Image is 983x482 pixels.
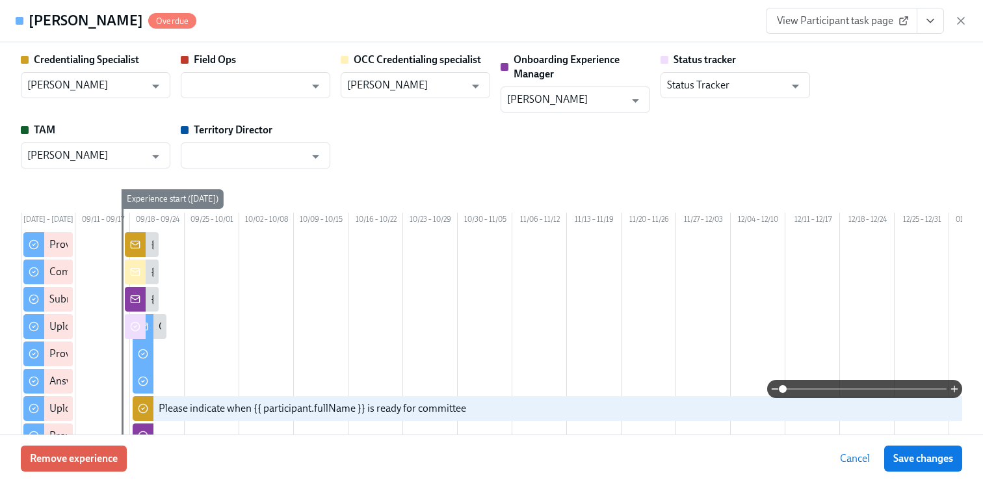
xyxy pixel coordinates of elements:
strong: OCC Credentialing specialist [354,53,481,66]
button: Save changes [884,446,962,472]
span: Overdue [148,16,196,26]
span: View Participant task page [777,14,906,27]
button: View task page [917,8,944,34]
div: {{ participant.fullName }} has been enrolled in the Dado Pre-boarding [151,292,458,306]
div: Upload your dental licensure [49,401,176,416]
strong: Territory Director [194,124,272,136]
div: 11/06 – 11/12 [512,213,567,230]
strong: Status tracker [674,53,736,66]
div: 10/16 – 10/22 [348,213,403,230]
div: Provide your National Provider Identifier Number (NPI) [49,429,295,443]
div: 12/18 – 12/24 [840,213,895,230]
div: [DATE] – [DATE] [21,213,75,230]
button: Open [625,90,646,111]
div: 11/13 – 11/19 [567,213,622,230]
div: 10/02 – 10/08 [239,213,294,230]
button: Open [146,146,166,167]
div: Answer the credentialing disclosure questions [49,374,253,388]
div: Submit your resume for credentialing [49,292,215,306]
div: 12/11 – 12/17 [785,213,840,230]
div: 12/25 – 12/31 [895,213,949,230]
h4: [PERSON_NAME] [29,11,143,31]
div: {{ participant.fullName }} has been enrolled in the Dado Pre-boarding [151,237,458,252]
button: Open [785,76,806,96]
button: Open [306,146,326,167]
div: {{ participant.fullName }} has been enrolled in the state credentialing process [151,265,490,279]
div: Getting started at [GEOGRAPHIC_DATA] [159,319,339,334]
div: 11/27 – 12/03 [676,213,731,230]
div: 10/30 – 11/05 [458,213,512,230]
div: 09/25 – 10/01 [185,213,239,230]
div: 09/18 – 09/24 [130,213,185,230]
div: 10/09 – 10/15 [294,213,348,230]
div: 10/23 – 10/29 [403,213,458,230]
div: 12/04 – 12/10 [731,213,785,230]
div: Provide key information for the credentialing process [49,237,284,252]
span: Cancel [840,452,870,465]
div: Provide a copy of your residency completion certificate [49,347,289,361]
span: Save changes [893,452,953,465]
strong: TAM [34,124,55,136]
button: Cancel [831,446,879,472]
button: Remove experience [21,446,127,472]
button: Open [306,76,326,96]
strong: Credentialing Specialist [34,53,139,66]
a: View Participant task page [766,8,917,34]
strong: Onboarding Experience Manager [514,53,620,80]
span: Remove experience [30,452,118,465]
strong: Field Ops [194,53,236,66]
div: Experience start ([DATE]) [122,189,224,209]
div: Complete the malpractice insurance information and application form [49,265,358,279]
div: Please indicate when {{ participant.fullName }} is ready for committee [159,401,466,416]
button: Open [146,76,166,96]
button: Open [465,76,486,96]
div: 11/20 – 11/26 [622,213,676,230]
div: 09/11 – 09/17 [75,213,130,230]
div: Upload a PDF of your dental school diploma [49,319,244,334]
